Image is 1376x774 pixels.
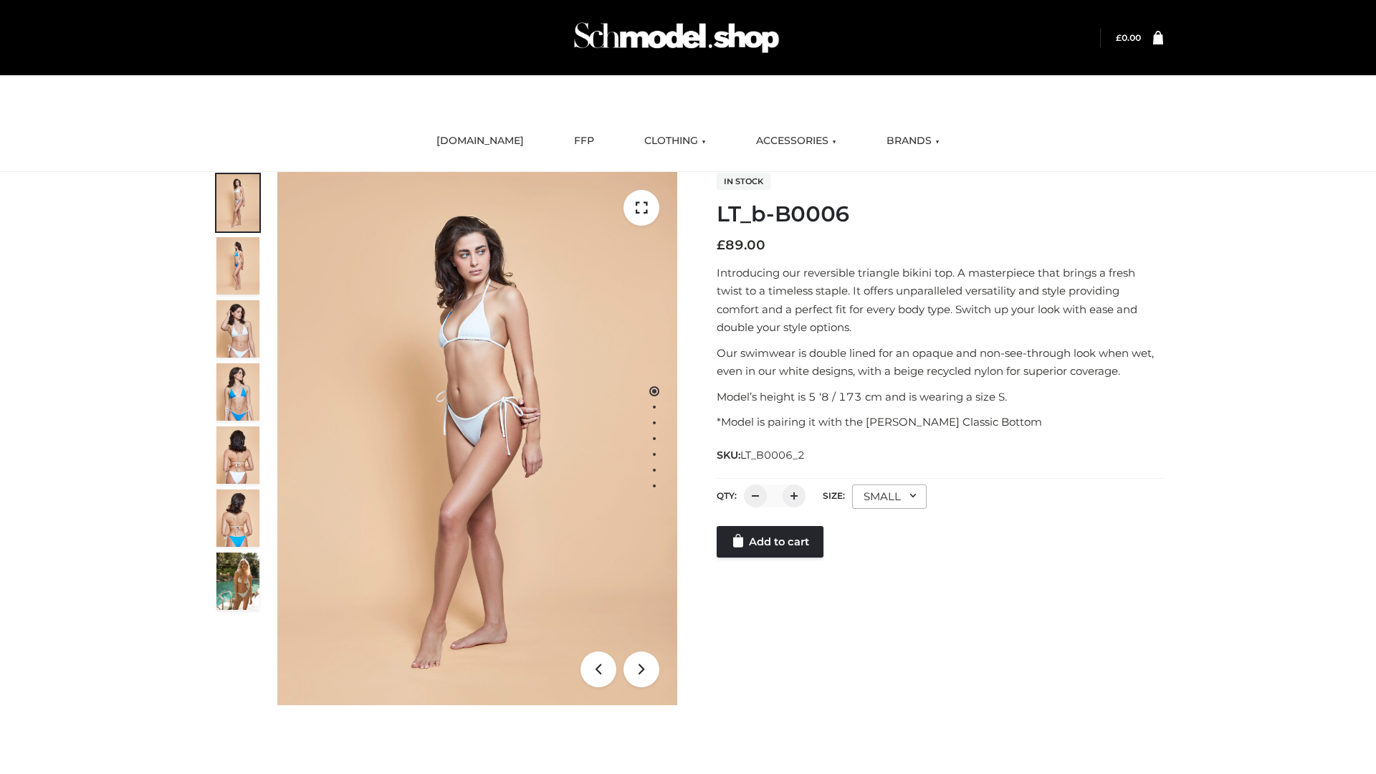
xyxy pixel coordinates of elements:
[717,413,1163,431] p: *Model is pairing it with the [PERSON_NAME] Classic Bottom
[717,237,765,253] bdi: 89.00
[216,300,259,358] img: ArielClassicBikiniTop_CloudNine_AzureSky_OW114ECO_3-scaled.jpg
[216,426,259,484] img: ArielClassicBikiniTop_CloudNine_AzureSky_OW114ECO_7-scaled.jpg
[740,449,805,462] span: LT_B0006_2
[216,363,259,421] img: ArielClassicBikiniTop_CloudNine_AzureSky_OW114ECO_4-scaled.jpg
[634,125,717,157] a: CLOTHING
[216,237,259,295] img: ArielClassicBikiniTop_CloudNine_AzureSky_OW114ECO_2-scaled.jpg
[717,446,806,464] span: SKU:
[569,9,784,66] img: Schmodel Admin 964
[717,388,1163,406] p: Model’s height is 5 ‘8 / 173 cm and is wearing a size S.
[717,526,823,558] a: Add to cart
[717,344,1163,381] p: Our swimwear is double lined for an opaque and non-see-through look when wet, even in our white d...
[717,490,737,501] label: QTY:
[216,174,259,231] img: ArielClassicBikiniTop_CloudNine_AzureSky_OW114ECO_1-scaled.jpg
[745,125,847,157] a: ACCESSORIES
[852,484,927,509] div: SMALL
[216,553,259,610] img: Arieltop_CloudNine_AzureSky2.jpg
[1116,32,1141,43] a: £0.00
[1116,32,1122,43] span: £
[1116,32,1141,43] bdi: 0.00
[717,173,770,190] span: In stock
[717,264,1163,337] p: Introducing our reversible triangle bikini top. A masterpiece that brings a fresh twist to a time...
[426,125,535,157] a: [DOMAIN_NAME]
[823,490,845,501] label: Size:
[717,201,1163,227] h1: LT_b-B0006
[876,125,950,157] a: BRANDS
[563,125,605,157] a: FFP
[277,172,677,705] img: LT_b-B0006
[717,237,725,253] span: £
[216,489,259,547] img: ArielClassicBikiniTop_CloudNine_AzureSky_OW114ECO_8-scaled.jpg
